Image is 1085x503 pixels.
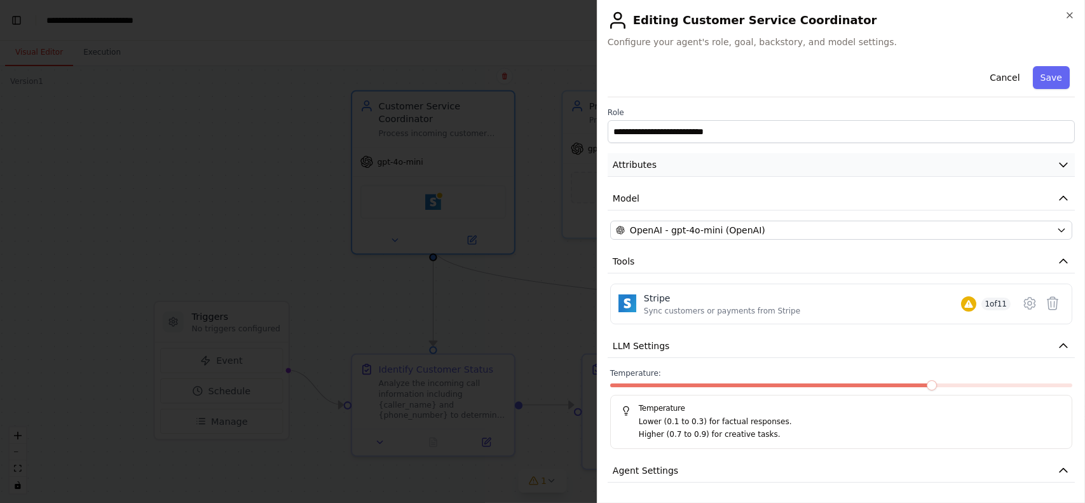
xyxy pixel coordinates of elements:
span: Agent Settings [613,464,678,477]
span: Temperature: [610,368,661,378]
p: Higher (0.7 to 0.9) for creative tasks. [639,429,1061,441]
img: Stripe [618,294,636,312]
span: Model [613,192,639,205]
span: OpenAI - gpt-4o-mini (OpenAI) [630,224,765,237]
button: Attributes [608,153,1075,177]
p: Lower (0.1 to 0.3) for factual responses. [639,416,1061,429]
span: Tools [613,255,635,268]
span: Configure your agent's role, goal, backstory, and model settings. [608,36,1075,48]
button: LLM Settings [608,334,1075,358]
button: OpenAI - gpt-4o-mini (OpenAI) [610,221,1072,240]
button: Agent Settings [608,459,1075,483]
button: Tools [608,250,1075,273]
button: Save [1033,66,1070,89]
span: 1 of 11 [981,298,1011,310]
span: LLM Settings [613,340,670,352]
button: Model [608,187,1075,210]
button: Delete tool [1041,292,1064,315]
h5: Temperature [621,403,1061,413]
div: Stripe [644,292,800,305]
h2: Editing Customer Service Coordinator [608,10,1075,31]
label: Role [608,107,1075,118]
button: Configure tool [1018,292,1041,315]
div: Sync customers or payments from Stripe [644,306,800,316]
button: Cancel [982,66,1027,89]
span: Attributes [613,158,657,171]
